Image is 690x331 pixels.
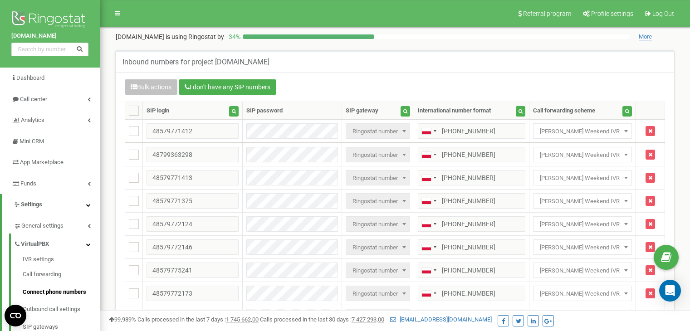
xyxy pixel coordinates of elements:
span: Damian Kosiński Weekend IVR [536,264,629,277]
img: Ringostat logo [11,9,88,32]
span: Ringostat number [349,172,407,185]
span: is using Ringostat by [166,33,224,40]
span: More [639,33,652,40]
p: [DOMAIN_NAME] [116,32,224,41]
span: Ringostat number [346,123,410,139]
div: Open Intercom Messenger [659,280,681,302]
div: Telephone country code [418,170,439,185]
input: 512 345 678 [418,239,525,255]
span: Ringostat number [349,241,407,254]
div: Call forwarding scheme [533,107,595,115]
u: 1 745 662,00 [226,316,259,323]
span: Call center [20,96,47,102]
span: Ringostat number [349,125,407,138]
span: Analytics [21,117,44,123]
span: Damian Kosiński Weekend IVR [536,241,629,254]
div: International number format [418,107,491,115]
input: 512 345 678 [418,170,525,185]
span: Damian Kosiński Weekend IVR [533,216,632,232]
input: 512 345 678 [418,263,525,278]
span: Ringostat number [346,239,410,255]
span: Log Out [652,10,674,17]
input: 512 345 678 [418,123,525,139]
input: 512 345 678 [418,216,525,232]
div: Telephone country code [418,194,439,208]
div: SIP login [147,107,169,115]
input: Search by number [11,43,88,56]
div: Telephone country code [418,217,439,231]
span: Ringostat number [346,309,410,324]
span: Damian Kosiński Weekend IVR [533,286,632,301]
span: 99,989% [109,316,136,323]
input: 512 345 678 [418,193,525,209]
span: Damian Kosiński Weekend IVR [533,309,632,324]
div: Telephone country code [418,309,439,324]
a: Connect phone numbers [23,283,100,301]
a: Call forwarding [23,266,100,283]
span: Ringostat number [346,170,410,185]
div: Telephone country code [418,147,439,162]
a: Outbound call settings [23,301,100,318]
a: IVR settings [23,255,100,266]
span: Funds [20,180,36,187]
span: Ringostat number [349,218,407,231]
span: Settings [21,201,42,208]
span: Damian Kosiński Weekend IVR [536,287,629,300]
span: Ringostat number [349,149,407,161]
button: I don't have any SIP numbers [179,79,276,95]
span: Ringostat number [349,287,407,300]
div: Telephone country code [418,240,439,254]
span: Damian Kosiński Weekend IVR [536,149,629,161]
span: Calls processed in the last 7 days : [137,316,259,323]
span: Damian Kosiński Weekend IVR [536,195,629,208]
span: Referral program [523,10,571,17]
span: Ringostat number [346,286,410,301]
span: Damian Kosiński Weekend IVR [536,218,629,231]
a: Settings [2,194,100,215]
a: General settings [14,215,100,234]
th: SIP password [243,102,342,120]
a: [EMAIL_ADDRESS][DOMAIN_NAME] [390,316,492,323]
span: Damian Kosiński Weekend IVR [536,125,629,138]
div: Telephone country code [418,263,439,277]
span: Damian Kosiński Weekend IVR [533,193,632,209]
div: Telephone country code [418,124,439,138]
span: Mini CRM [20,138,44,145]
span: Calls processed in the last 30 days : [260,316,384,323]
span: Damian Kosiński Weekend IVR [533,263,632,278]
span: Ringostat number [346,147,410,162]
span: Ringostat number [349,264,407,277]
div: Telephone country code [418,286,439,301]
input: 512 345 678 [418,286,525,301]
input: 512 345 678 [418,309,525,324]
a: VirtualPBX [14,234,100,252]
span: Damian Kosiński Weekend IVR [533,147,632,162]
span: VirtualPBX [21,240,49,248]
button: Bulk actions [125,79,177,95]
span: Damian Kosiński Weekend IVR [536,172,629,185]
span: Ringostat number [349,195,407,208]
span: Damian Kosiński Weekend IVR [533,239,632,255]
u: 7 427 293,00 [352,316,384,323]
span: Profile settings [591,10,633,17]
button: Open CMP widget [5,305,26,326]
a: [DOMAIN_NAME] [11,32,88,40]
span: Damian Kosiński Weekend IVR [533,123,632,139]
span: General settings [21,222,64,230]
span: Dashboard [16,74,44,81]
div: SIP gateway [346,107,378,115]
span: Ringostat number [346,216,410,232]
span: Ringostat number [346,263,410,278]
h5: Inbound numbers for project [DOMAIN_NAME] [122,58,269,66]
span: Ringostat number [346,193,410,209]
p: 34 % [224,32,243,41]
span: App Marketplace [20,159,64,165]
input: 512 345 678 [418,147,525,162]
span: Damian Kosiński Weekend IVR [533,170,632,185]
